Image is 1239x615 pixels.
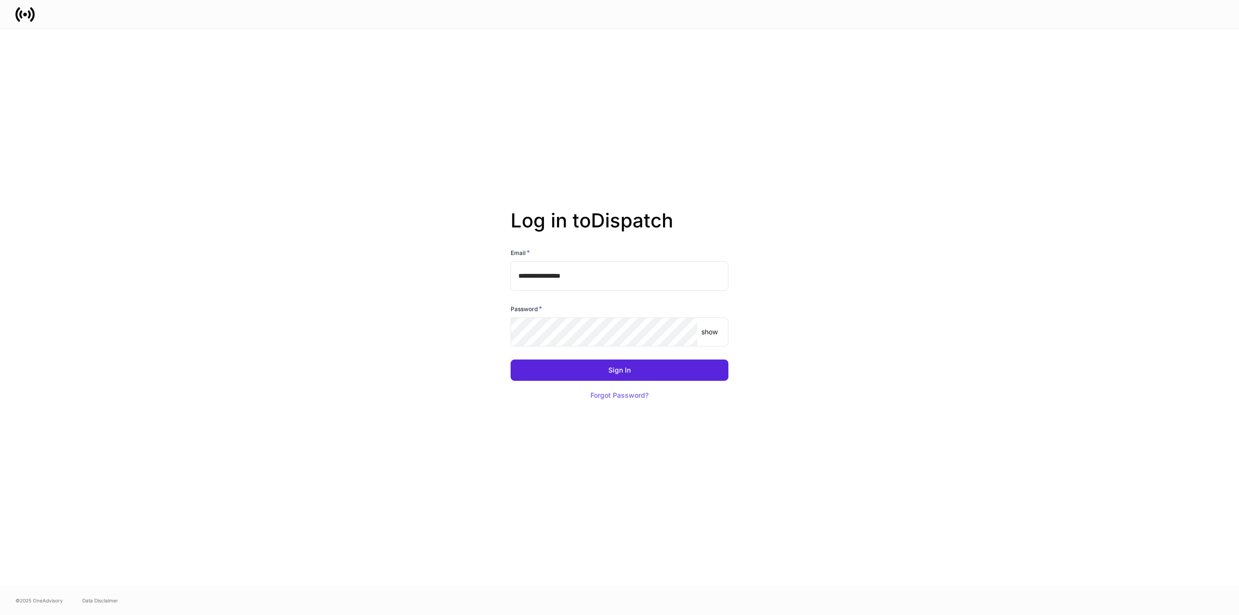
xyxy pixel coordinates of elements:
[511,360,728,381] button: Sign In
[511,248,530,257] h6: Email
[511,304,542,314] h6: Password
[82,597,118,604] a: Data Disclaimer
[15,597,63,604] span: © 2025 OneAdvisory
[511,209,728,248] h2: Log in to Dispatch
[578,385,661,406] button: Forgot Password?
[590,392,649,399] div: Forgot Password?
[608,367,631,374] div: Sign In
[701,327,718,337] p: show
